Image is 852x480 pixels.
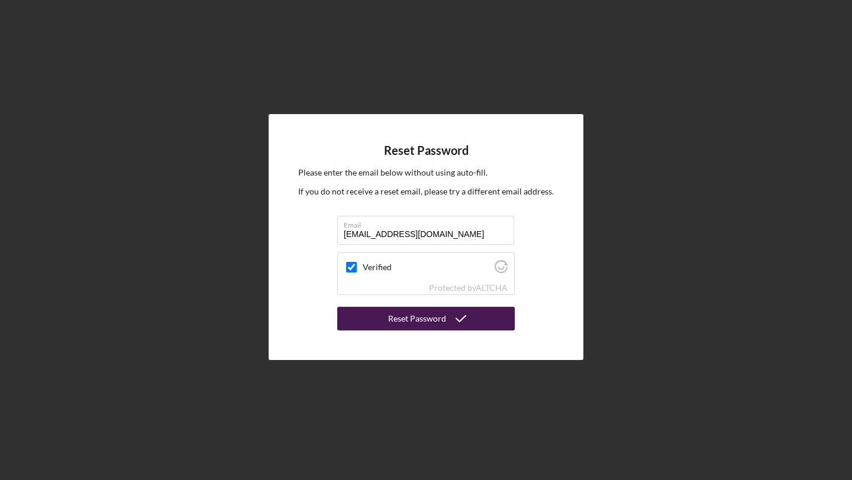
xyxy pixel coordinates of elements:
[363,262,491,272] label: Verified
[476,283,508,293] a: Visit Altcha.org
[298,166,554,179] p: Please enter the email below without using auto-fill.
[495,265,508,275] a: Visit Altcha.org
[388,307,446,330] div: Reset Password
[429,283,508,293] div: Protected by
[298,185,554,198] p: If you do not receive a reset email, please try a different email address.
[384,144,469,157] h4: Reset Password
[344,216,514,229] label: Email
[337,307,515,330] button: Reset Password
